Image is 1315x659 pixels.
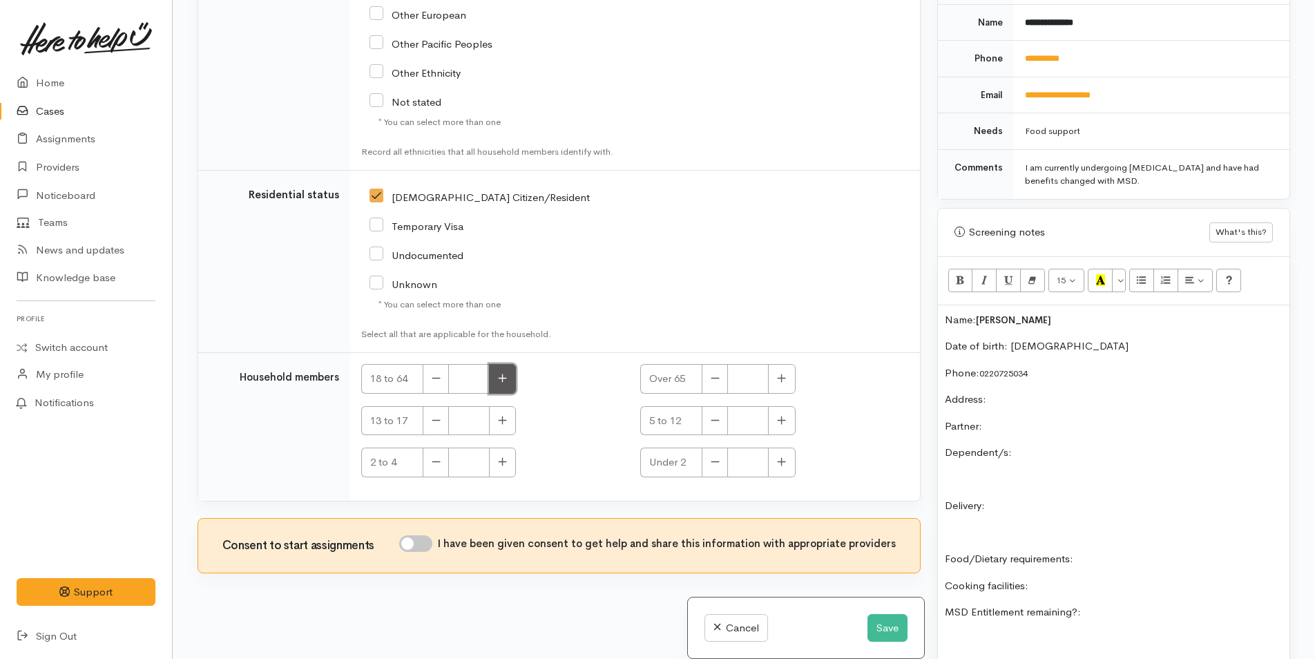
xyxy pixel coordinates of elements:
input: 2 to 4 [448,448,490,477]
label: [DEMOGRAPHIC_DATA] Citizen/Resident [369,192,590,202]
span: [PERSON_NAME] [976,314,1051,326]
h6: Profile [17,309,155,328]
button: Ordered list (CTRL+SHIFT+NUM8) [1153,269,1178,292]
button: What's this? [1209,222,1273,242]
small: * You can select more than one [378,298,501,312]
p: Phone: [945,365,1283,381]
button: Italic (CTRL+I) [972,269,997,292]
label: Other European [369,10,466,20]
button: Help [1216,269,1241,292]
h3: Consent to start assignments [222,539,399,553]
input: 18 to 64 [448,364,490,394]
td: Email [938,77,1014,113]
p: Delivery: [945,498,1283,514]
button: Font Size [1048,269,1085,292]
label: Unknown [369,279,437,289]
td: Comments [938,149,1014,199]
button: Save [867,614,908,642]
span: Under 2 [640,448,702,477]
label: Temporary Visa [369,221,463,231]
div: I am currently undergoing [MEDICAL_DATA] and have had benefits changed with MSD. [1025,161,1273,188]
span: 18 to 64 [361,364,423,394]
label: Household members [240,370,339,385]
p: Cooking facilities: [945,578,1283,594]
div: Food support [1025,124,1273,138]
label: Other Ethnicity [369,68,461,78]
button: Unordered list (CTRL+SHIFT+NUM7) [1129,269,1154,292]
button: Paragraph [1178,269,1213,292]
input: 13 to 17 [448,406,490,436]
span: 15 [1056,274,1066,286]
span: 13 to 17 [361,406,423,436]
small: * You can select more than one [378,115,501,129]
td: Name [938,4,1014,41]
span: 5 to 12 [640,406,702,436]
p: Partner: [945,419,1283,434]
input: Over 65 [727,364,769,394]
p: Food/Dietary requirements: [945,551,1283,567]
label: Residential status [249,187,339,203]
button: Remove Font Style (CTRL+\) [1020,269,1045,292]
button: Bold (CTRL+B) [948,269,973,292]
a: 0220725034 [979,367,1028,379]
button: More Color [1112,269,1126,292]
span: Over 65 [640,364,702,394]
label: Undocumented [369,250,463,260]
button: Underline (CTRL+U) [996,269,1021,292]
p: Address: [945,392,1283,408]
td: Needs [938,113,1014,150]
a: Cancel [704,614,767,642]
p: Dependent/s: [945,445,1283,461]
small: Record all ethnicities that all household members identify with. [361,145,903,159]
small: Select all that are applicable for the household. [361,327,722,341]
td: Phone [938,41,1014,77]
label: Not stated [369,97,441,107]
p: Name: [945,312,1283,328]
button: Support [17,578,155,607]
input: Under 2 [727,448,769,477]
div: Screening notes [954,225,1209,240]
button: Recent Color [1088,269,1113,292]
input: 5 to 12 [727,406,769,436]
label: Other Pacific Peoples [369,39,492,49]
p: Date of birth: [DEMOGRAPHIC_DATA] [945,338,1283,354]
span: 2 to 4 [361,448,423,477]
p: MSD Entitlement remaining?: [945,604,1283,620]
label: I have been given consent to get help and share this information with appropriate providers [438,536,896,552]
